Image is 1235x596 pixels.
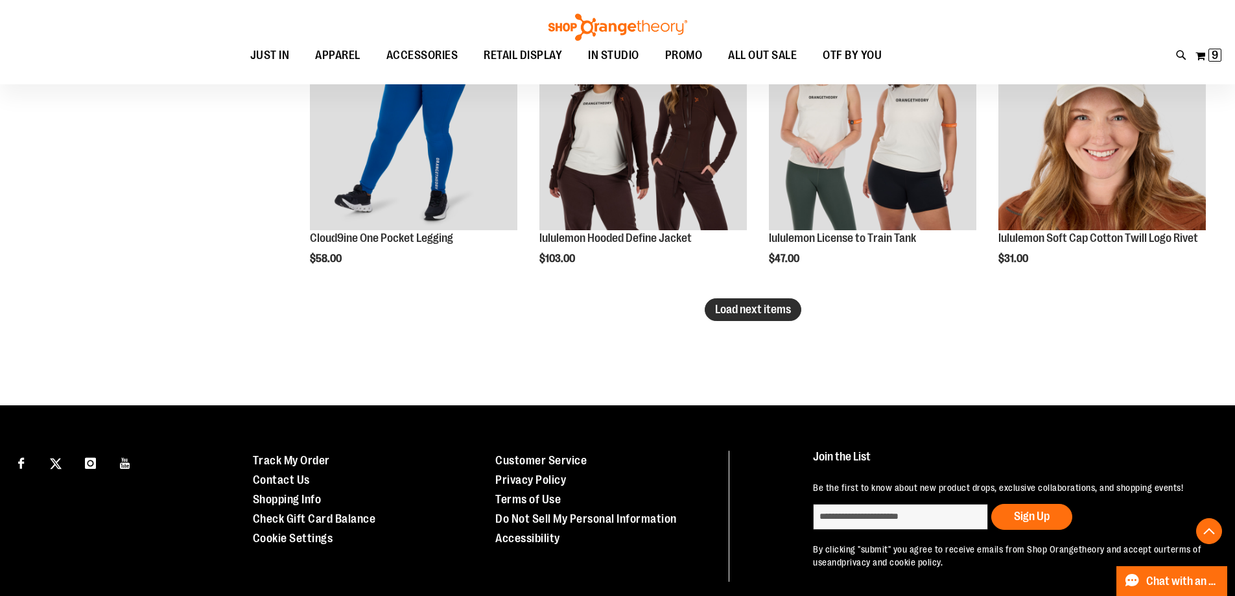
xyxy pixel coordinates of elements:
[588,41,639,70] span: IN STUDIO
[539,253,577,265] span: $103.00
[45,451,67,473] a: Visit our X page
[253,454,330,467] a: Track My Order
[310,253,344,265] span: $58.00
[114,451,137,473] a: Visit our Youtube page
[769,23,976,233] a: Main view of 2024 Convention lululemon License to Train
[998,253,1030,265] span: $31.00
[495,493,561,506] a: Terms of Use
[813,544,1201,567] a: terms of use
[539,232,692,244] a: lululemon Hooded Define Jacket
[303,17,524,298] div: product
[539,23,747,233] a: Main view of 2024 Convention lululemon Hooded Define Jacket
[495,532,560,545] a: Accessibility
[769,23,976,231] img: Main view of 2024 Convention lululemon License to Train
[705,298,801,321] button: Load next items
[253,532,333,545] a: Cookie Settings
[539,23,747,231] img: Main view of 2024 Convention lululemon Hooded Define Jacket
[728,41,797,70] span: ALL OUT SALE
[813,451,1205,475] h4: Join the List
[495,473,566,486] a: Privacy Policy
[998,232,1198,244] a: lululemon Soft Cap Cotton Twill Logo Rivet
[533,17,753,298] div: product
[1196,518,1222,544] button: Back To Top
[998,23,1206,231] img: Main view of 2024 Convention lululemon Soft Cap Cotton Twill Logo Rivet
[253,473,310,486] a: Contact Us
[386,41,458,70] span: ACCESSORIES
[253,512,376,525] a: Check Gift Card Balance
[10,451,32,473] a: Visit our Facebook page
[495,454,587,467] a: Customer Service
[484,41,562,70] span: RETAIL DISPLAY
[841,557,943,567] a: privacy and cookie policy.
[813,481,1205,494] p: Be the first to know about new product drops, exclusive collaborations, and shopping events!
[665,41,703,70] span: PROMO
[547,14,689,41] img: Shop Orangetheory
[762,17,983,298] div: product
[813,504,988,530] input: enter email
[823,41,882,70] span: OTF BY YOU
[495,512,677,525] a: Do Not Sell My Personal Information
[715,303,791,316] span: Load next items
[1116,566,1228,596] button: Chat with an Expert
[992,17,1212,298] div: product
[79,451,102,473] a: Visit our Instagram page
[1146,575,1219,588] span: Chat with an Expert
[310,23,517,233] a: Cloud9ine One Pocket Legging
[998,23,1206,233] a: Main view of 2024 Convention lululemon Soft Cap Cotton Twill Logo Rivet
[769,232,916,244] a: lululemon License to Train Tank
[1014,510,1050,523] span: Sign Up
[310,23,517,231] img: Cloud9ine One Pocket Legging
[813,543,1205,569] p: By clicking "submit" you agree to receive emails from Shop Orangetheory and accept our and
[310,232,453,244] a: Cloud9ine One Pocket Legging
[253,493,322,506] a: Shopping Info
[769,253,801,265] span: $47.00
[315,41,360,70] span: APPAREL
[50,458,62,470] img: Twitter
[250,41,290,70] span: JUST IN
[1212,49,1218,62] span: 9
[991,504,1072,530] button: Sign Up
